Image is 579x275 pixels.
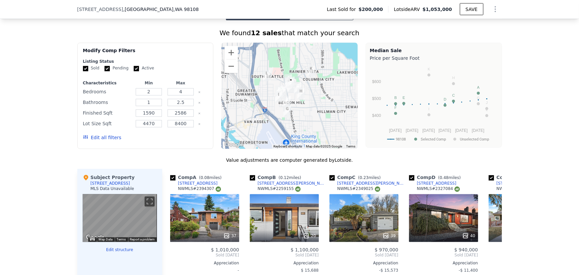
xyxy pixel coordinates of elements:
span: , WA 98108 [174,7,199,12]
button: Clear [198,112,201,115]
span: $1,053,000 [423,7,452,12]
text: Selected Comp [421,137,446,141]
text: K [428,67,430,71]
text: Unselected Comp [460,137,489,141]
div: Comp E [489,174,543,181]
text: C [452,93,455,97]
div: NWMLS # 2394307 [178,186,221,192]
div: MLS Data Unavailable [91,186,134,192]
div: Street View [83,194,157,242]
div: [STREET_ADDRESS] [178,181,218,186]
span: 0.08 [201,176,210,180]
div: Value adjustments are computer generated by Lotside . [77,157,502,164]
span: Map data ©2025 Google [306,145,342,148]
div: Bathrooms [83,98,132,107]
button: Map Data [99,237,113,242]
div: 2120 S Bennett St [277,83,290,99]
div: 5515 20th Ave S [272,89,285,105]
a: Terms [346,145,356,148]
a: [STREET_ADDRESS] [409,181,457,186]
text: [DATE] [455,128,468,133]
div: Lot Size Sqft [83,119,132,129]
a: [STREET_ADDRESS][PERSON_NAME] [489,181,566,186]
div: [STREET_ADDRESS][PERSON_NAME] [497,181,566,186]
div: 2314 S Orcas St [281,93,293,110]
button: Show Options [489,3,502,16]
button: Keyboard shortcuts [90,238,95,241]
a: [STREET_ADDRESS][PERSON_NAME] [250,181,327,186]
text: G [477,96,480,100]
div: NWMLS # 2259155 [258,186,301,192]
div: 20 [303,233,316,239]
div: 4916 24th Pl S [285,74,297,91]
text: 98108 [396,137,406,141]
span: ( miles) [276,176,304,180]
div: Appreciation [329,261,398,266]
text: D [444,98,446,102]
text: B [394,96,397,100]
span: Sold [DATE] [409,253,478,258]
span: Sold [DATE] [329,253,398,258]
text: J [486,101,488,105]
span: $ 940,000 [454,247,478,253]
text: $600 [372,79,381,84]
text: L [486,108,488,112]
text: $400 [372,114,381,118]
button: Zoom in [225,46,238,59]
div: Map [83,194,157,242]
span: Sold [DATE] [170,253,239,258]
img: Google [84,233,106,242]
div: Comp D [409,174,464,181]
div: 5225 20th Ave S [273,83,285,100]
span: $ 15,688 [301,268,319,273]
div: [STREET_ADDRESS] [417,181,457,186]
div: [STREET_ADDRESS][PERSON_NAME] [258,181,327,186]
div: 39 [383,233,396,239]
div: Listing Status [83,59,208,64]
div: 2703 S Dawson St [292,80,304,97]
label: Active [134,66,154,71]
text: A [477,85,480,89]
div: Finished Sqft [83,109,132,118]
div: Modify Comp Filters [83,47,208,59]
div: Characteristics [83,81,132,86]
div: Min [134,81,163,86]
div: 37 [223,233,236,239]
div: NWMLS # 2327084 [417,186,460,192]
text: [DATE] [472,128,484,133]
span: $200,000 [359,6,383,13]
div: NWMLS # 2349025 [337,186,380,192]
button: SAVE [460,3,483,15]
div: Comp C [329,174,384,181]
text: [DATE] [438,128,451,133]
div: 4916 24th Avenue S [282,74,295,91]
button: Toggle fullscreen view [145,197,155,207]
div: [STREET_ADDRESS][PERSON_NAME] [337,181,406,186]
div: 6024 Gould Ave S [281,103,294,120]
span: 0.48 [440,176,449,180]
input: Sold [83,66,88,71]
div: We found that match your search [77,28,502,38]
text: [DATE] [389,128,401,133]
div: Median Sale [370,47,498,54]
a: [STREET_ADDRESS] [170,181,218,186]
div: 4807 15th Ave S [260,67,273,84]
a: Terms [117,238,126,241]
span: ( miles) [436,176,464,180]
span: $ 970,000 [375,247,398,253]
span: 0.23 [360,176,369,180]
button: Edit structure [83,247,157,253]
button: Clear [198,123,201,126]
div: Max [166,81,195,86]
span: 0.12 [280,176,289,180]
text: I [428,107,429,111]
img: NWMLS Logo [455,187,460,192]
img: NWMLS Logo [216,187,221,192]
div: 5319 29th Ave S [295,85,307,102]
label: Sold [83,66,100,71]
div: Appreciation [250,261,319,266]
span: $ 1,100,000 [291,247,319,253]
div: 4528 33rd Ave S [305,63,318,79]
text: H [452,76,455,80]
div: Bedrooms [83,87,132,97]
